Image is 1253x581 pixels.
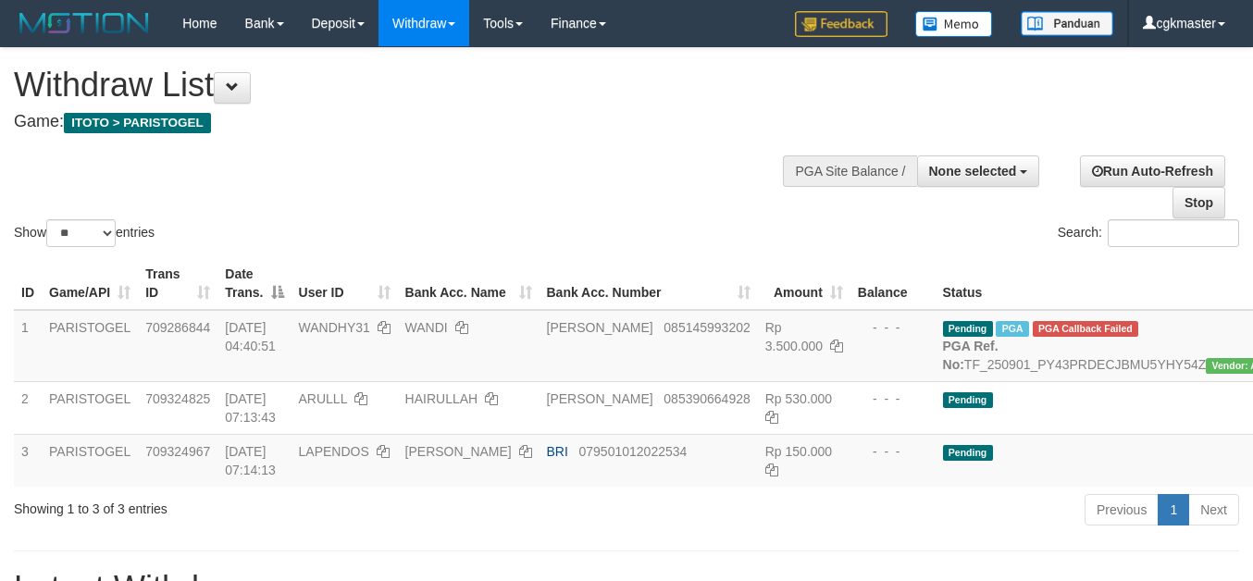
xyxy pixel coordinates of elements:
[795,11,887,37] img: Feedback.jpg
[664,391,750,406] span: Copy 085390664928 to clipboard
[915,11,993,37] img: Button%20Memo.svg
[405,320,448,335] a: WANDI
[14,9,155,37] img: MOTION_logo.png
[996,321,1028,337] span: Marked by cgkcindy
[42,257,138,310] th: Game/API: activate to sort column ascending
[145,391,210,406] span: 709324825
[64,113,211,133] span: ITOTO > PARISTOGEL
[299,320,370,335] span: WANDHY31
[765,444,832,459] span: Rp 150.000
[46,219,116,247] select: Showentries
[1080,155,1225,187] a: Run Auto-Refresh
[664,320,750,335] span: Copy 085145993202 to clipboard
[225,320,276,353] span: [DATE] 04:40:51
[758,257,850,310] th: Amount: activate to sort column ascending
[398,257,540,310] th: Bank Acc. Name: activate to sort column ascending
[14,113,817,131] h4: Game:
[14,257,42,310] th: ID
[405,444,512,459] a: [PERSON_NAME]
[1033,321,1138,337] span: PGA Error
[850,257,936,310] th: Balance
[42,381,138,434] td: PARISTOGEL
[579,444,688,459] span: Copy 079501012022534 to clipboard
[145,320,210,335] span: 709286844
[405,391,478,406] a: HAIRULLAH
[1108,219,1239,247] input: Search:
[225,444,276,477] span: [DATE] 07:14:13
[540,257,758,310] th: Bank Acc. Number: activate to sort column ascending
[299,391,347,406] span: ARULLL
[145,444,210,459] span: 709324967
[858,442,928,461] div: - - -
[1172,187,1225,218] a: Stop
[547,391,653,406] span: [PERSON_NAME]
[42,310,138,382] td: PARISTOGEL
[14,67,817,104] h1: Withdraw List
[547,444,568,459] span: BRI
[138,257,217,310] th: Trans ID: activate to sort column ascending
[943,339,999,372] b: PGA Ref. No:
[14,219,155,247] label: Show entries
[292,257,398,310] th: User ID: activate to sort column ascending
[1188,494,1239,525] a: Next
[547,320,653,335] span: [PERSON_NAME]
[1085,494,1159,525] a: Previous
[217,257,291,310] th: Date Trans.: activate to sort column descending
[14,381,42,434] td: 2
[943,445,993,461] span: Pending
[14,434,42,487] td: 3
[929,164,1017,179] span: None selected
[943,321,993,337] span: Pending
[225,391,276,425] span: [DATE] 07:13:43
[765,391,832,406] span: Rp 530.000
[14,492,508,518] div: Showing 1 to 3 of 3 entries
[783,155,916,187] div: PGA Site Balance /
[765,320,823,353] span: Rp 3.500.000
[1021,11,1113,36] img: panduan.png
[14,310,42,382] td: 1
[943,392,993,408] span: Pending
[858,389,928,408] div: - - -
[917,155,1040,187] button: None selected
[1058,219,1239,247] label: Search:
[299,444,369,459] span: LAPENDOS
[1158,494,1189,525] a: 1
[42,434,138,487] td: PARISTOGEL
[858,318,928,337] div: - - -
